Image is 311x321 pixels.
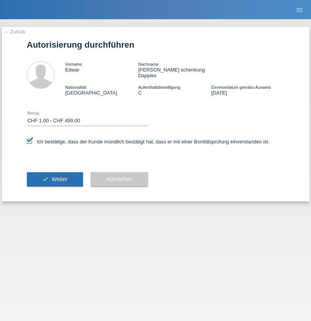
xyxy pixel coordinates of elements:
[27,139,270,145] label: Ich bestätige, dass der Kunde mündlich bestätigt hat, dass er mit einer Bonitätsprüfung einversta...
[106,176,133,182] span: Abbrechen
[42,176,48,182] i: check
[296,6,303,14] i: menu
[27,40,284,50] h1: Autorisierung durchführen
[27,172,83,187] button: check Weiter
[52,176,67,182] span: Weiter
[138,62,158,67] span: Nachname
[138,85,180,90] span: Aufenthaltsbewilligung
[65,62,82,67] span: Vorname
[138,61,211,78] div: [PERSON_NAME] schenkung Dapples
[211,85,271,90] span: Einreisedatum gemäss Ausweis
[292,7,307,12] a: menu
[211,84,284,96] div: [DATE]
[91,172,148,187] button: Abbrechen
[4,29,25,35] a: ← Zurück
[65,85,86,90] span: Nationalität
[65,61,138,73] div: Edwar
[65,84,138,96] div: [GEOGRAPHIC_DATA]
[138,84,211,96] div: C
